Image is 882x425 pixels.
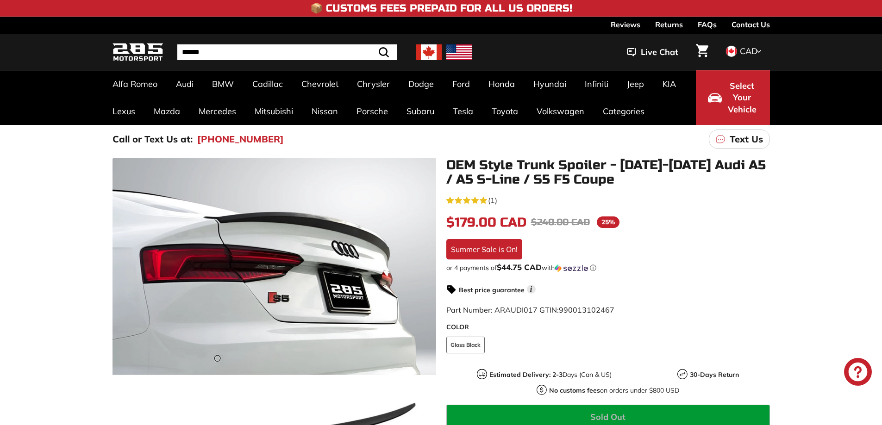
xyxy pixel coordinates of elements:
[611,17,640,32] a: Reviews
[740,46,757,56] span: CAD
[488,195,497,206] span: (1)
[446,322,770,332] label: COLOR
[696,70,770,125] button: Select Your Vehicle
[243,70,292,98] a: Cadillac
[189,98,245,125] a: Mercedes
[615,41,690,64] button: Live Chat
[690,37,714,68] a: Cart
[459,286,525,294] strong: Best price guarantee
[444,98,482,125] a: Tesla
[245,98,302,125] a: Mitsubishi
[197,132,284,146] a: [PHONE_NUMBER]
[167,70,203,98] a: Audi
[443,70,479,98] a: Ford
[446,239,522,259] div: Summer Sale is On!
[618,70,653,98] a: Jeep
[549,386,600,394] strong: No customs fees
[347,98,397,125] a: Porsche
[446,215,526,230] span: $179.00 CAD
[594,98,654,125] a: Categories
[730,132,763,146] p: Text Us
[531,216,590,228] span: $240.00 CAD
[653,70,685,98] a: KIA
[726,80,758,116] span: Select Your Vehicle
[559,305,614,314] span: 990013102467
[446,305,614,314] span: Part Number: ARAUDI017 GTIN:
[709,129,770,149] a: Text Us
[302,98,347,125] a: Nissan
[397,98,444,125] a: Subaru
[590,412,626,422] span: Sold Out
[144,98,189,125] a: Mazda
[348,70,399,98] a: Chrysler
[489,370,563,379] strong: Estimated Delivery: 2-3
[690,370,739,379] strong: 30-Days Return
[597,216,619,228] span: 25%
[113,42,163,63] img: Logo_285_Motorsport_areodynamics_components
[479,70,524,98] a: Honda
[497,262,542,272] span: $44.75 CAD
[113,132,193,146] p: Call or Text Us at:
[446,263,770,272] div: or 4 payments of$44.75 CADwithSezzle Click to learn more about Sezzle
[177,44,397,60] input: Search
[575,70,618,98] a: Infiniti
[555,264,588,272] img: Sezzle
[527,285,536,294] span: i
[103,98,144,125] a: Lexus
[446,263,770,272] div: or 4 payments of with
[841,358,875,388] inbox-online-store-chat: Shopify online store chat
[698,17,717,32] a: FAQs
[310,3,572,14] h4: 📦 Customs Fees Prepaid for All US Orders!
[524,70,575,98] a: Hyundai
[446,158,770,187] h1: OEM Style Trunk Spoiler - [DATE]-[DATE] Audi A5 / A5 S-Line / S5 F5 Coupe
[103,70,167,98] a: Alfa Romeo
[489,370,612,380] p: Days (Can & US)
[292,70,348,98] a: Chevrolet
[732,17,770,32] a: Contact Us
[482,98,527,125] a: Toyota
[527,98,594,125] a: Volkswagen
[549,386,679,395] p: on orders under $800 USD
[203,70,243,98] a: BMW
[399,70,443,98] a: Dodge
[655,17,683,32] a: Returns
[641,46,678,58] span: Live Chat
[446,194,770,206] a: 5.0 rating (1 votes)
